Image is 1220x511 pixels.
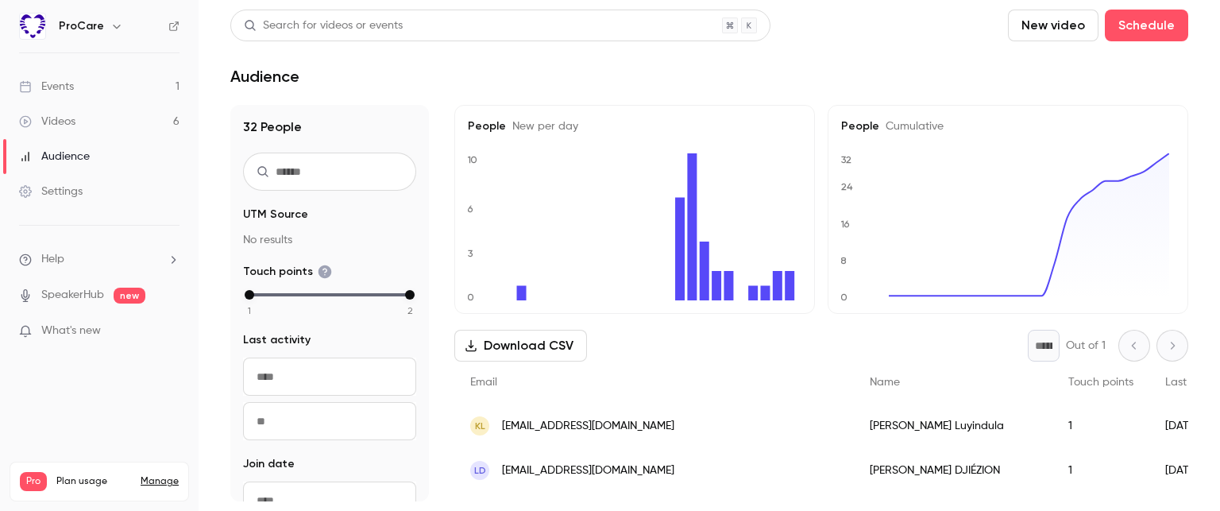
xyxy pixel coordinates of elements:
[454,330,587,362] button: Download CSV
[245,290,254,300] div: min
[1068,377,1133,388] span: Touch points
[248,304,251,318] span: 1
[1052,404,1149,448] div: 1
[243,402,416,440] input: To
[405,290,415,300] div: max
[41,251,64,268] span: Help
[502,418,674,435] span: [EMAIL_ADDRESS][DOMAIN_NAME]
[506,121,578,132] span: New per day
[467,203,473,215] text: 6
[467,154,477,165] text: 10
[243,207,308,223] span: UTM Source
[19,251,180,268] li: help-dropdown-opener
[19,184,83,199] div: Settings
[1008,10,1098,41] button: New video
[141,475,179,488] a: Manage
[840,255,847,266] text: 8
[502,463,674,479] span: [EMAIL_ADDRESS][DOMAIN_NAME]
[19,79,74,95] div: Events
[19,149,90,165] div: Audience
[1066,338,1106,354] p: Out of 1
[114,288,145,304] span: new
[56,475,131,488] span: Plan usage
[467,292,474,303] text: 0
[407,304,413,318] span: 2
[244,17,403,34] div: Search for videos or events
[475,419,485,433] span: KL
[20,472,47,491] span: Pro
[1052,448,1149,493] div: 1
[870,377,900,388] span: Name
[41,287,104,304] a: SpeakerHub
[41,323,101,339] span: What's new
[1105,10,1188,41] button: Schedule
[840,292,847,303] text: 0
[230,67,299,86] h1: Audience
[840,219,850,230] text: 16
[474,463,486,478] span: LD
[243,332,311,348] span: Last activity
[20,14,45,39] img: ProCare
[841,181,853,192] text: 24
[468,118,801,134] h5: People
[879,121,944,132] span: Cumulative
[841,154,851,165] text: 32
[19,114,75,130] div: Videos
[841,118,1175,134] h5: People
[243,118,416,137] h1: 32 People
[470,377,497,388] span: Email
[854,404,1052,448] div: [PERSON_NAME] Luyindula
[854,448,1052,493] div: [PERSON_NAME] DJIÉZION
[243,232,416,248] p: No results
[59,18,104,34] h6: ProCare
[243,456,295,472] span: Join date
[468,248,473,259] text: 3
[243,264,332,280] span: Touch points
[243,358,416,396] input: From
